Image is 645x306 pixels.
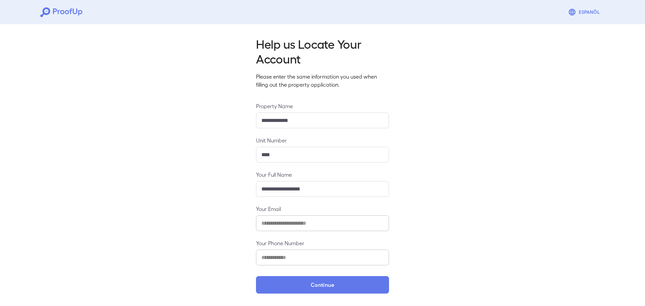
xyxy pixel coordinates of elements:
[256,276,389,294] button: Continue
[256,239,389,247] label: Your Phone Number
[565,5,605,19] button: Espanõl
[256,36,389,66] h2: Help us Locate Your Account
[256,136,389,144] label: Unit Number
[256,205,389,213] label: Your Email
[256,73,389,89] p: Please enter the same information you used when filling out the property application.
[256,171,389,178] label: Your Full Name
[256,102,389,110] label: Property Name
